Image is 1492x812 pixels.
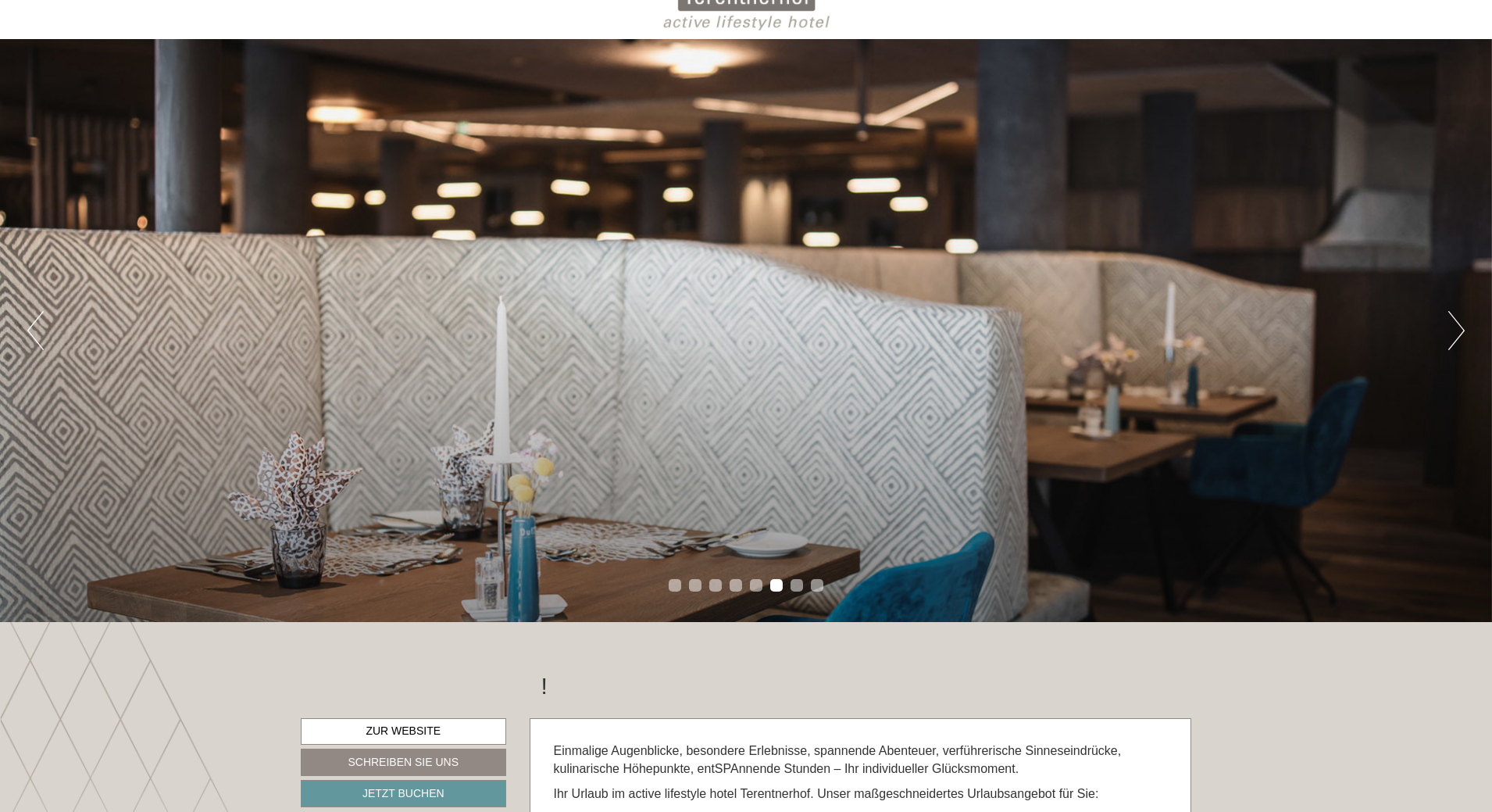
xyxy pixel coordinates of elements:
[301,718,506,745] a: Zur Website
[301,780,506,807] a: Jetzt buchen
[1448,311,1465,350] button: Next
[554,742,1168,778] p: Einmalige Augenblicke, besondere Erlebnisse, spannende Abenteuer, verführerische Sinneseindrücke,...
[27,311,44,350] button: Previous
[541,673,548,699] h1: !
[554,785,1168,803] p: Ihr Urlaub im active lifestyle hotel Terentnerhof. Unser maßgeschneidertes Urlaubsangebot für Sie:
[301,749,506,776] a: Schreiben Sie uns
